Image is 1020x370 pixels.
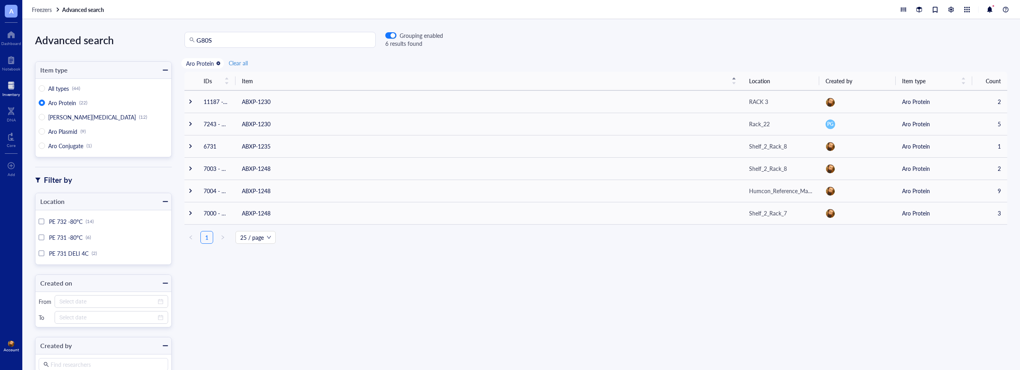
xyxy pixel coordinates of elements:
a: DNA [7,105,16,122]
span: left [188,235,193,240]
div: Location [35,196,65,207]
span: IDs [204,76,220,85]
a: Notebook [2,54,20,71]
td: 6731 [197,135,235,157]
td: 11187 - 11188 [197,90,235,113]
div: From [39,298,51,305]
span: Clear all [229,59,248,67]
td: Aro Protein [896,157,972,180]
td: 1 [972,135,1007,157]
div: DNA [7,117,16,122]
li: Next Page [216,231,229,244]
div: Account [4,347,19,352]
span: [PERSON_NAME][MEDICAL_DATA] [48,113,136,121]
span: All types [48,84,69,92]
div: Add [8,172,15,177]
div: (12) [139,114,147,120]
th: Location [743,72,819,90]
div: Created on [35,278,72,289]
td: Aro Protein [896,90,972,113]
div: Notebook [2,67,20,71]
div: Dashboard [1,41,21,46]
img: 92be2d46-9bf5-4a00-a52c-ace1721a4f07.jpeg [826,98,835,107]
span: Item type [902,76,956,85]
img: 92be2d46-9bf5-4a00-a52c-ace1721a4f07.jpeg [826,142,835,151]
input: Select date [59,297,156,306]
td: 2 [972,90,1007,113]
input: Select date [59,313,156,322]
div: (9) [80,128,86,135]
span: Aro Protein [48,99,76,107]
a: Dashboard [1,28,21,46]
td: ABXP-1230 [235,113,743,135]
button: left [184,231,197,244]
span: Aro Conjugate [48,142,83,150]
td: 7004 - 7012 [197,180,235,202]
div: (14) [86,218,94,225]
td: 5 [972,113,1007,135]
td: ABXP-1230 [235,90,743,113]
span: PE 731 DELI 4C [49,249,88,257]
div: 6 results found [385,39,443,48]
td: 7243 - 7247 [197,113,235,135]
span: A [9,6,14,16]
div: Item type [35,65,68,76]
button: right [216,231,229,244]
div: Aro Protein [186,60,214,67]
li: Previous Page [184,231,197,244]
td: ABXP-1248 [235,157,743,180]
div: Rack_22 [749,119,770,128]
img: 92be2d46-9bf5-4a00-a52c-ace1721a4f07.jpeg [826,164,835,173]
span: right [220,235,225,240]
div: Page Size [235,231,276,244]
span: 25 / page [240,231,271,243]
th: Item [235,72,743,90]
td: Aro Protein [896,113,972,135]
div: To [39,314,51,321]
div: Shelf_2_Rack_8 [749,164,787,173]
a: Inventory [2,79,20,97]
td: ABXP-1248 [235,180,743,202]
td: 3 [972,202,1007,224]
span: Aro Plasmid [48,127,77,135]
div: Created by [35,340,72,351]
img: 92be2d46-9bf5-4a00-a52c-ace1721a4f07.jpeg [8,341,14,347]
th: Created by [819,72,896,90]
div: Grouping enabled [400,32,443,39]
th: Count [972,72,1007,90]
li: 1 [200,231,213,244]
th: Item type [896,72,972,90]
div: Filter by [44,174,72,186]
span: PE 731 -80°C [49,233,82,241]
td: 9 [972,180,1007,202]
span: Freezers [32,6,52,14]
div: (2) [92,250,97,256]
div: Humcon_Reference_Material [749,186,813,195]
a: Core [7,130,16,148]
td: 2 [972,157,1007,180]
div: (22) [79,100,87,106]
span: Item [242,76,727,85]
div: Shelf_2_Rack_7 [749,209,787,217]
div: (1) [86,143,92,149]
a: Freezers [32,6,61,13]
a: 1 [201,231,213,243]
img: 92be2d46-9bf5-4a00-a52c-ace1721a4f07.jpeg [826,209,835,218]
th: IDs [197,72,235,90]
td: Aro Protein [896,180,972,202]
a: Advanced search [62,6,106,13]
td: 7000 - 7002 [197,202,235,224]
span: PG [827,121,834,128]
td: ABXP-1248 [235,202,743,224]
td: Aro Protein [896,135,972,157]
div: Shelf_2_Rack_8 [749,142,787,151]
td: 7003 - 7013 [197,157,235,180]
button: Clear all [227,58,249,68]
div: Inventory [2,92,20,97]
td: Aro Protein [896,202,972,224]
div: (6) [86,234,91,241]
div: Core [7,143,16,148]
div: Advanced search [35,32,172,49]
span: PE 732 -80°C [49,217,82,225]
td: ABXP-1235 [235,135,743,157]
